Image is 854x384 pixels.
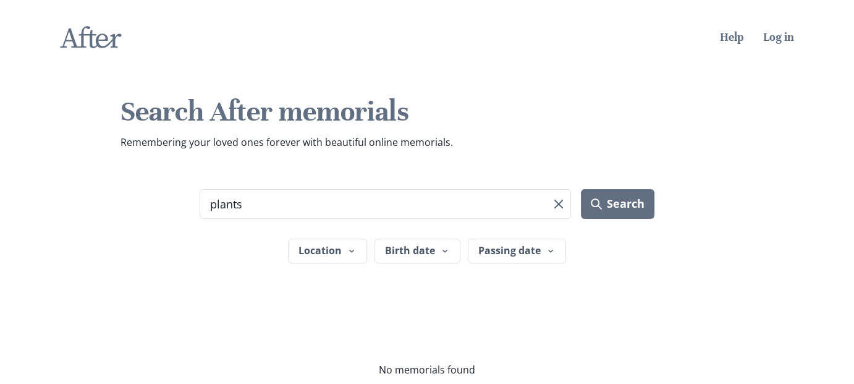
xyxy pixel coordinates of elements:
input: Search term [200,189,571,219]
button: Location [288,239,367,263]
svg: Clear [554,200,563,208]
h1: Search After memorials [120,94,734,130]
button: Birth date [374,239,460,263]
a: Help [720,30,743,44]
a: Log in [763,30,794,44]
button: Search [581,189,654,219]
p: No memorials found [256,362,598,377]
button: Clear search term [549,194,569,214]
ul: Active filters [200,283,654,303]
button: Passing date [468,239,566,263]
p: Remembering your loved ones forever with beautiful online memorials. [120,135,734,150]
